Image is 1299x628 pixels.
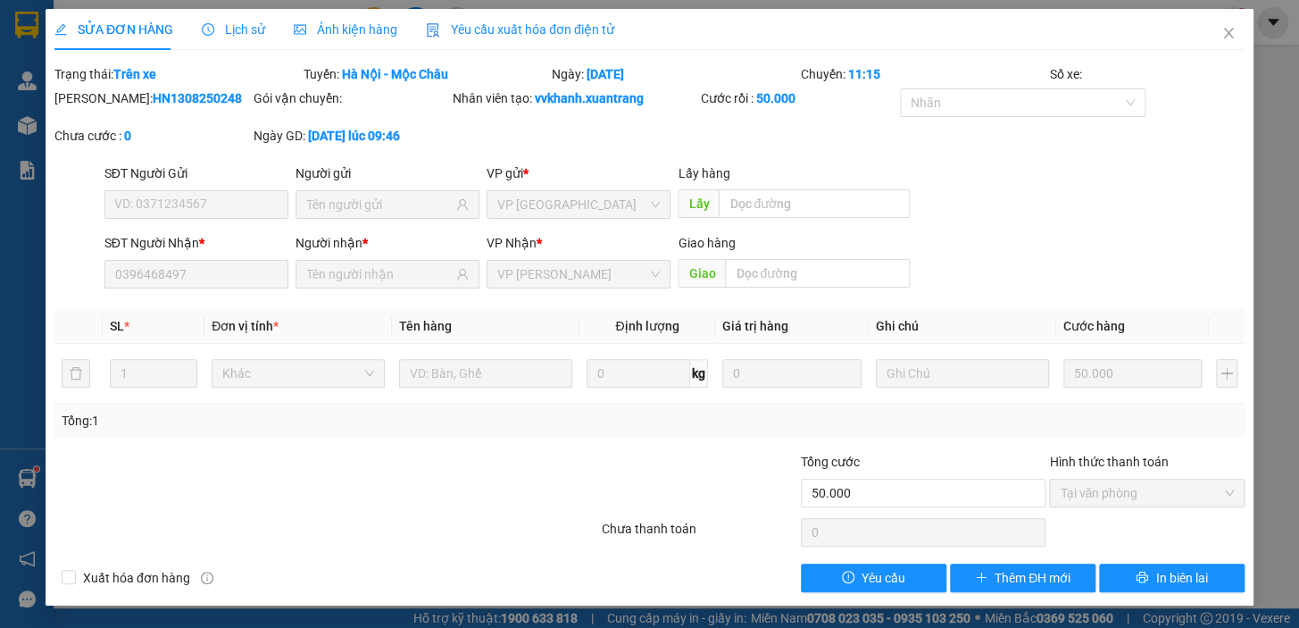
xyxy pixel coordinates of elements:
[53,64,302,84] div: Trạng thái:
[456,268,469,281] span: user
[54,126,250,146] div: Chưa cước :
[701,88,896,108] div: Cước rồi :
[1216,359,1237,388] button: plus
[306,264,453,284] input: Tên người nhận
[497,191,660,218] span: VP HÀ NỘI
[104,233,288,253] div: SĐT Người Nhận
[756,91,795,105] b: 50.000
[113,67,156,81] b: Trên xe
[615,319,679,333] span: Định lượng
[76,568,197,588] span: Xuất hóa đơn hàng
[1063,359,1203,388] input: 0
[301,64,550,84] div: Tuyến:
[799,64,1048,84] div: Chuyến:
[876,359,1049,388] input: Ghi Chú
[254,126,449,146] div: Ngày GD:
[54,23,67,36] span: edit
[399,319,452,333] span: Tên hàng
[456,198,469,211] span: user
[848,67,880,81] b: 11:15
[801,564,946,592] button: exclamation-circleYêu cầu
[62,359,90,388] button: delete
[1060,480,1234,507] span: Tại văn phòng
[725,259,910,288] input: Dọc đường
[869,309,1056,344] th: Ghi chú
[678,259,725,288] span: Giao
[722,319,788,333] span: Giá trị hàng
[975,571,987,585] span: plus
[1049,455,1168,469] label: Hình thức thanh toán
[1155,568,1207,588] span: In biên lai
[62,411,503,431] div: Tổng: 1
[104,163,288,183] div: SĐT Người Gửi
[600,519,799,550] div: Chưa thanh toán
[306,195,453,214] input: Tên người gửi
[308,129,400,143] b: [DATE] lúc 09:46
[1063,319,1125,333] span: Cước hàng
[842,571,854,585] span: exclamation-circle
[1099,564,1245,592] button: printerIn biên lai
[201,572,213,584] span: info-circle
[862,568,905,588] span: Yêu cầu
[497,261,660,288] span: VP MỘC CHÂU
[550,64,799,84] div: Ngày:
[453,88,698,108] div: Nhân viên tạo:
[1203,9,1253,59] button: Close
[678,189,719,218] span: Lấy
[202,23,214,36] span: clock-circle
[426,22,614,37] span: Yêu cầu xuất hóa đơn điện tử
[1221,26,1236,40] span: close
[54,88,250,108] div: [PERSON_NAME]:
[995,568,1070,588] span: Thêm ĐH mới
[202,22,265,37] span: Lịch sử
[587,67,624,81] b: [DATE]
[678,236,735,250] span: Giao hàng
[1136,571,1148,585] span: printer
[212,319,279,333] span: Đơn vị tính
[296,163,479,183] div: Người gửi
[296,233,479,253] div: Người nhận
[110,319,124,333] span: SL
[801,455,860,469] span: Tổng cước
[719,189,910,218] input: Dọc đường
[1047,64,1246,84] div: Số xe:
[487,236,537,250] span: VP Nhận
[950,564,1095,592] button: plusThêm ĐH mới
[341,67,447,81] b: Hà Nội - Mộc Châu
[124,129,131,143] b: 0
[722,359,862,388] input: 0
[294,22,397,37] span: Ảnh kiện hàng
[54,22,173,37] span: SỬA ĐƠN HÀNG
[399,359,572,388] input: VD: Bàn, Ghế
[535,91,644,105] b: vvkhanh.xuantrang
[153,91,242,105] b: HN1308250248
[487,163,670,183] div: VP gửi
[426,23,440,38] img: icon
[254,88,449,108] div: Gói vận chuyển:
[294,23,306,36] span: picture
[690,359,708,388] span: kg
[678,166,729,180] span: Lấy hàng
[222,360,374,387] span: Khác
